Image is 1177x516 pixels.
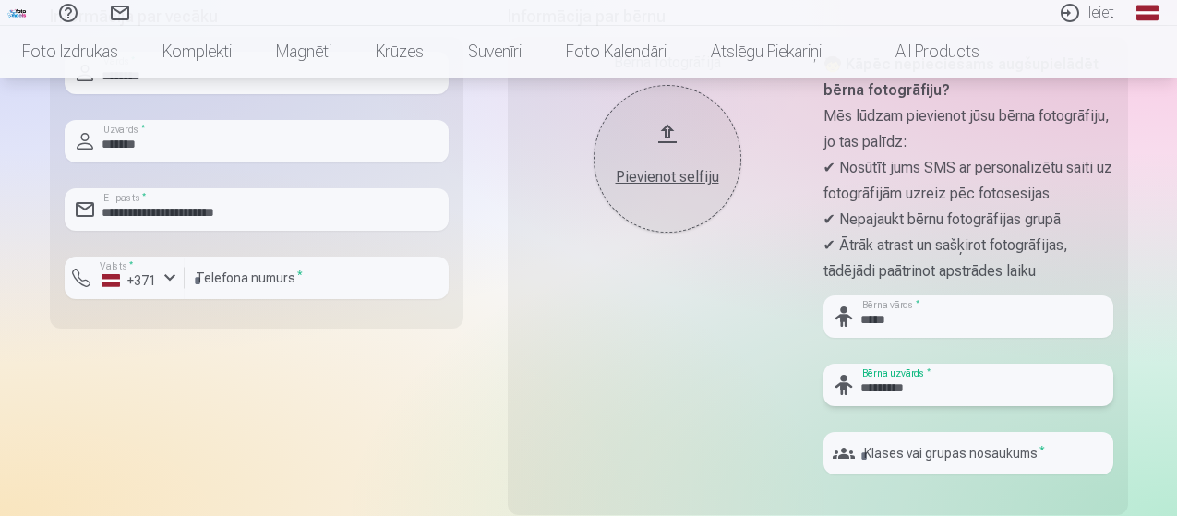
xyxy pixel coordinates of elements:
[446,26,544,78] a: Suvenīri
[354,26,446,78] a: Krūzes
[823,233,1113,284] p: ✔ Ātrāk atrast un sašķirot fotogrāfijas, tādējādi paātrinot apstrādes laiku
[254,26,354,78] a: Magnēti
[102,271,157,290] div: +371
[594,85,741,233] button: Pievienot selfiju
[823,207,1113,233] p: ✔ Nepajaukt bērnu fotogrāfijas grupā
[612,166,723,188] div: Pievienot selfiju
[823,155,1113,207] p: ✔ Nosūtīt jums SMS ar personalizētu saiti uz fotogrāfijām uzreiz pēc fotosesijas
[7,7,28,18] img: /fa1
[94,259,139,273] label: Valsts
[65,257,185,299] button: Valsts*+371
[689,26,844,78] a: Atslēgu piekariņi
[844,26,1002,78] a: All products
[823,103,1113,155] p: Mēs lūdzam pievienot jūsu bērna fotogrāfiju, jo tas palīdz:
[544,26,689,78] a: Foto kalendāri
[140,26,254,78] a: Komplekti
